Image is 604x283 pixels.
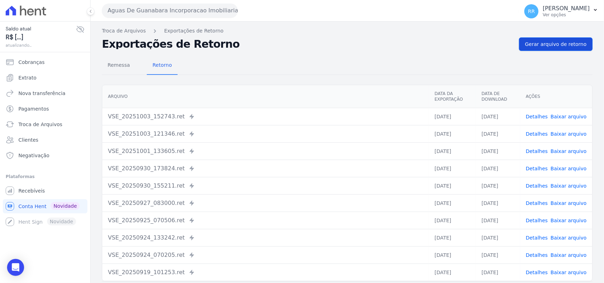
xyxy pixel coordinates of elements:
[429,108,476,125] td: [DATE]
[102,57,136,75] a: Remessa
[543,5,590,12] p: [PERSON_NAME]
[3,117,87,131] a: Troca de Arquivos
[108,182,423,190] div: VSE_20250930_155211.ret
[18,74,36,81] span: Extrato
[102,27,593,35] nav: Breadcrumb
[18,152,50,159] span: Negativação
[476,108,520,125] td: [DATE]
[526,200,548,206] a: Detalhes
[551,114,587,119] a: Baixar arquivo
[526,270,548,275] a: Detalhes
[18,187,45,194] span: Recebíveis
[476,246,520,264] td: [DATE]
[526,148,548,154] a: Detalhes
[108,164,423,173] div: VSE_20250930_173824.ret
[3,133,87,147] a: Clientes
[102,85,429,108] th: Arquivo
[429,246,476,264] td: [DATE]
[551,148,587,154] a: Baixar arquivo
[429,264,476,281] td: [DATE]
[6,42,76,48] span: atualizando...
[102,4,238,18] button: Aguas De Guanabara Incorporacao Imobiliaria SPE LTDA
[476,85,520,108] th: Data de Download
[551,235,587,241] a: Baixar arquivo
[108,251,423,259] div: VSE_20250924_070205.ret
[108,199,423,207] div: VSE_20250927_083000.ret
[429,229,476,246] td: [DATE]
[429,85,476,108] th: Data da Exportação
[429,212,476,229] td: [DATE]
[476,229,520,246] td: [DATE]
[108,234,423,242] div: VSE_20250924_133242.ret
[3,86,87,100] a: Nova transferência
[6,25,76,33] span: Saldo atual
[551,252,587,258] a: Baixar arquivo
[108,268,423,277] div: VSE_20250919_101253.ret
[476,177,520,194] td: [DATE]
[526,183,548,189] a: Detalhes
[429,125,476,142] td: [DATE]
[18,105,49,112] span: Pagamentos
[3,184,87,198] a: Recebíveis
[429,194,476,212] td: [DATE]
[3,148,87,163] a: Negativação
[526,252,548,258] a: Detalhes
[108,130,423,138] div: VSE_20251003_121346.ret
[51,202,80,210] span: Novidade
[476,142,520,160] td: [DATE]
[551,131,587,137] a: Baixar arquivo
[108,216,423,225] div: VSE_20250925_070506.ret
[551,270,587,275] a: Baixar arquivo
[476,212,520,229] td: [DATE]
[476,160,520,177] td: [DATE]
[18,90,65,97] span: Nova transferência
[108,112,423,121] div: VSE_20251003_152743.ret
[147,57,178,75] a: Retorno
[526,114,548,119] a: Detalhes
[102,39,513,49] h2: Exportações de Retorno
[526,166,548,171] a: Detalhes
[476,264,520,281] td: [DATE]
[3,102,87,116] a: Pagamentos
[3,199,87,213] a: Conta Hent Novidade
[7,259,24,276] div: Open Intercom Messenger
[6,33,76,42] span: R$ [...]
[551,200,587,206] a: Baixar arquivo
[519,1,604,21] button: RR [PERSON_NAME] Ver opções
[18,121,62,128] span: Troca de Arquivos
[148,58,176,72] span: Retorno
[108,147,423,155] div: VSE_20251001_133605.ret
[429,160,476,177] td: [DATE]
[164,27,224,35] a: Exportações de Retorno
[6,55,85,229] nav: Sidebar
[519,37,593,51] a: Gerar arquivo de retorno
[520,85,592,108] th: Ações
[18,203,46,210] span: Conta Hent
[103,58,134,72] span: Remessa
[528,9,535,14] span: RR
[543,12,590,18] p: Ver opções
[551,183,587,189] a: Baixar arquivo
[3,71,87,85] a: Extrato
[476,125,520,142] td: [DATE]
[526,218,548,223] a: Detalhes
[18,136,38,143] span: Clientes
[551,218,587,223] a: Baixar arquivo
[429,142,476,160] td: [DATE]
[525,41,587,48] span: Gerar arquivo de retorno
[476,194,520,212] td: [DATE]
[551,166,587,171] a: Baixar arquivo
[429,177,476,194] td: [DATE]
[102,27,146,35] a: Troca de Arquivos
[526,235,548,241] a: Detalhes
[3,55,87,69] a: Cobranças
[18,59,45,66] span: Cobranças
[6,172,85,181] div: Plataformas
[526,131,548,137] a: Detalhes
